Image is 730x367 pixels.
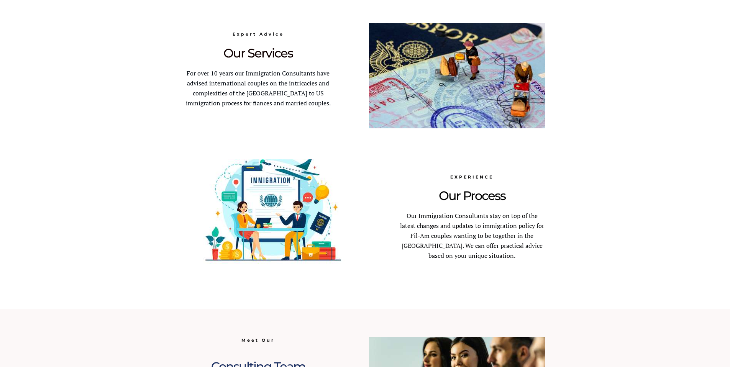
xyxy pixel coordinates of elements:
[241,338,275,343] span: Meet Our
[223,46,293,61] span: Our Services
[450,174,494,180] span: EXPERIENCE
[186,69,331,107] span: For over 10 years our Immigration Consultants have advised international couples on the intricaci...
[400,211,544,260] span: Our Immigration Consultants stay on top of the latest changes and updates to immigration policy f...
[233,31,284,37] span: Expert Advice
[439,188,505,203] span: Our Process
